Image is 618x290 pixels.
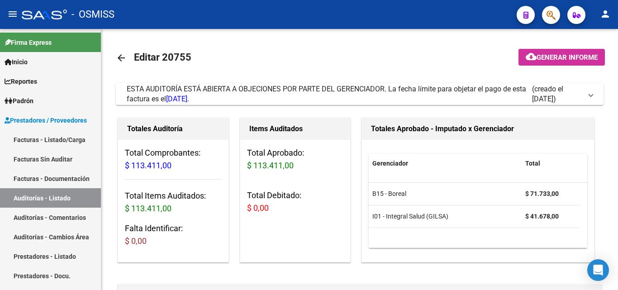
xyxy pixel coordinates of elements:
span: $ 113.411,00 [125,161,171,170]
span: I01 - Integral Salud (GILSA) [372,213,448,220]
h1: Totales Aprobado - Imputado x Gerenciador [371,122,585,136]
span: $ 113.411,00 [247,161,294,170]
span: B15 - Boreal [372,190,406,197]
h3: Total Debitado: [247,189,344,214]
mat-icon: cloud_download [526,51,537,62]
span: Total [525,160,540,167]
span: Reportes [5,76,37,86]
button: Generar informe [518,49,605,66]
mat-expansion-panel-header: ESTA AUDITORÍA ESTÁ ABIERTA A OBJECIONES POR PARTE DEL GERENCIADOR. La fecha límite para objetar ... [116,83,604,105]
div: Open Intercom Messenger [587,259,609,281]
span: (creado el [DATE]) [532,84,582,104]
span: Editar 20755 [134,52,191,63]
span: $ 113.411,00 [125,204,171,213]
h1: Totales Auditoría [127,122,219,136]
h1: Items Auditados [249,122,342,136]
mat-icon: person [600,9,611,19]
span: Padrón [5,96,33,106]
h3: Total Aprobado: [247,147,344,172]
h3: Total Items Auditados: [125,190,222,215]
span: $ 0,00 [125,236,147,246]
span: Inicio [5,57,28,67]
mat-icon: arrow_back [116,52,127,63]
h3: Falta Identificar: [125,222,222,247]
span: [DATE]. [166,95,189,103]
h3: Total Comprobantes: [125,147,222,172]
span: Firma Express [5,38,52,48]
mat-icon: menu [7,9,18,19]
datatable-header-cell: Gerenciador [369,154,522,173]
span: - OSMISS [71,5,114,24]
span: ESTA AUDITORÍA ESTÁ ABIERTA A OBJECIONES POR PARTE DEL GERENCIADOR. La fecha límite para objetar ... [127,85,526,103]
span: Prestadores / Proveedores [5,115,87,125]
span: Generar informe [537,53,598,62]
strong: $ 41.678,00 [525,213,559,220]
strong: $ 71.733,00 [525,190,559,197]
span: $ 0,00 [247,203,269,213]
datatable-header-cell: Total [522,154,580,173]
span: Gerenciador [372,160,408,167]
